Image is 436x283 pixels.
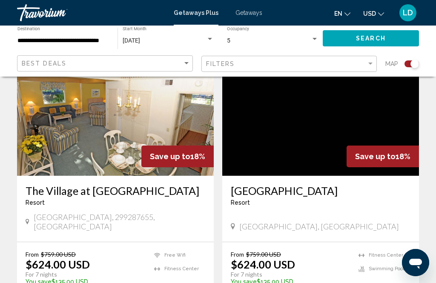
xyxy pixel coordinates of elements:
div: 18% [347,146,419,167]
a: Getaways [235,9,262,16]
span: USD [363,10,376,17]
span: [GEOGRAPHIC_DATA], [GEOGRAPHIC_DATA] [239,222,399,231]
span: Free Wifi [164,252,186,258]
button: User Menu [397,4,419,22]
button: Change currency [363,7,384,20]
span: Map [385,58,398,70]
span: $759.00 USD [246,251,281,258]
div: 18% [141,146,214,167]
span: Fitness Center [369,252,403,258]
p: $624.00 USD [26,258,90,271]
iframe: Button to launch messaging window [402,249,429,276]
span: From [26,251,39,258]
button: Filter [201,55,377,73]
p: For 7 nights [26,271,146,278]
span: en [334,10,342,17]
span: Best Deals [22,60,66,67]
p: For 7 nights [231,271,350,278]
span: Filters [206,60,235,67]
span: Resort [231,199,250,206]
button: Change language [334,7,350,20]
img: ii_sci3.jpg [222,40,419,176]
span: $759.00 USD [41,251,76,258]
span: Swimming Pool [369,266,404,272]
a: [GEOGRAPHIC_DATA] [231,184,410,197]
span: [DATE] [123,37,140,44]
span: 5 [227,37,230,44]
span: Fitness Center [164,266,199,272]
a: The Village at [GEOGRAPHIC_DATA] [26,184,205,197]
p: $624.00 USD [231,258,295,271]
a: Travorium [17,4,165,21]
img: ii_vpd7.jpg [17,40,214,176]
a: Getaways Plus [174,9,218,16]
button: Search [323,30,419,46]
span: From [231,251,244,258]
span: Search [356,35,386,42]
span: Save up to [150,152,190,161]
span: Save up to [355,152,396,161]
span: [GEOGRAPHIC_DATA], 299287655, [GEOGRAPHIC_DATA] [34,212,205,231]
span: Resort [26,199,45,206]
mat-select: Sort by [22,60,190,67]
span: LD [403,9,413,17]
